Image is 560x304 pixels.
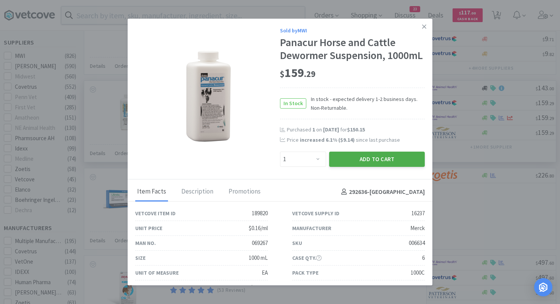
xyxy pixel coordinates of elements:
div: Item Facts [135,182,168,202]
div: Promotions [227,182,262,202]
div: Man No. [135,239,156,247]
div: 16237 [411,209,425,218]
div: List Price [135,283,161,292]
div: Purchased on for [287,126,425,134]
div: Description [179,182,215,202]
div: Unit Price [135,224,162,232]
span: In Stock [280,99,306,108]
span: 1 [312,126,315,133]
div: 006634 [409,238,425,248]
div: Vetcove Supply ID [292,209,339,218]
div: 1000C [411,268,425,277]
span: $9.14 [340,136,353,143]
div: Price since last purchase [287,136,425,144]
span: increased 6.1 % ( ) [300,136,355,143]
span: In stock - expected delivery 1-2 business days. Non-Returnable. [306,95,425,112]
div: Unit of Measure [135,269,179,277]
span: [DATE] [323,126,339,133]
span: $150.15 [347,126,365,133]
div: Manufacturer [292,224,331,232]
div: Sold by MWI [280,26,425,35]
div: Pack Type [292,269,318,277]
div: URL [292,283,302,292]
span: $ [280,69,285,79]
span: . 29 [304,69,315,79]
div: Panacur Horse and Cattle Dewormer Suspension, 1000mL [280,36,425,62]
div: $0.16/ml [249,224,268,233]
div: 6 [422,253,425,262]
div: 189820 [252,209,268,218]
span: 159 [280,65,315,80]
div: SKU [292,239,302,247]
div: EA [262,268,268,277]
div: 069267 [252,238,268,248]
div: 1000 mL [249,253,268,262]
div: Size [135,254,146,262]
div: Case Qty. [292,254,322,262]
div: Vetcove Item ID [135,209,176,218]
div: $159.29 [251,283,268,292]
div: Merck [410,224,425,233]
button: Add to Cart [329,152,425,167]
div: Open Intercom Messenger [534,278,552,296]
a: View onMWI's Site [381,284,425,291]
img: d035c73eeba245bb9b1642840ebea74f_16237.png [168,47,247,146]
h4: 292636 - [GEOGRAPHIC_DATA] [338,187,425,197]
